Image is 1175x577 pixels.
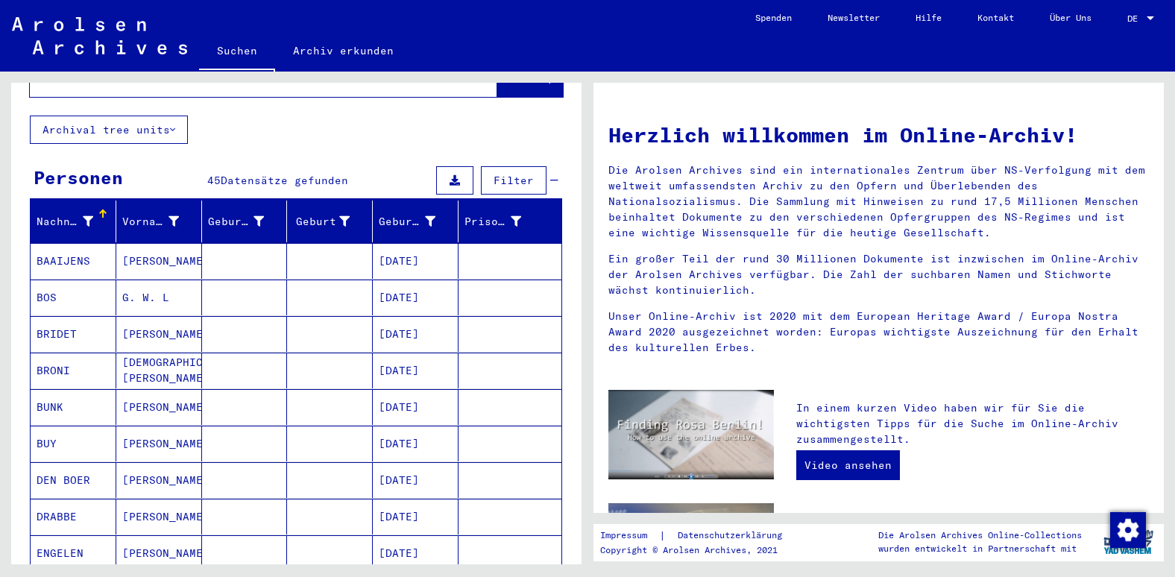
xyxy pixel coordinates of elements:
mat-header-cell: Vorname [116,201,202,242]
a: Video ansehen [796,450,900,480]
p: Copyright © Arolsen Archives, 2021 [600,543,800,557]
mat-cell: [PERSON_NAME] [116,426,202,461]
p: Die Arolsen Archives sind ein internationales Zentrum über NS-Verfolgung mit dem weltweit umfasse... [608,163,1149,241]
p: Unser Online-Archiv ist 2020 mit dem European Heritage Award / Europa Nostra Award 2020 ausgezeic... [608,309,1149,356]
mat-header-cell: Geburt‏ [287,201,373,242]
span: Filter [494,174,534,187]
a: Archiv erkunden [275,33,412,69]
button: Archival tree units [30,116,188,144]
mat-cell: [DATE] [373,462,459,498]
img: video.jpg [608,390,774,480]
mat-cell: ENGELEN [31,535,116,571]
p: wurden entwickelt in Partnerschaft mit [878,542,1082,555]
mat-header-cell: Geburtsname [202,201,288,242]
mat-cell: [PERSON_NAME] [116,243,202,279]
a: Impressum [600,528,659,543]
img: Zustimmung ändern [1110,512,1146,548]
mat-cell: BAAIJENS [31,243,116,279]
mat-cell: [PERSON_NAME] [116,462,202,498]
div: Personen [34,164,123,191]
mat-cell: BRIDET [31,316,116,352]
mat-header-cell: Geburtsdatum [373,201,459,242]
span: DE [1127,13,1144,24]
mat-cell: [PERSON_NAME] [116,389,202,425]
div: Vorname [122,214,179,230]
div: Prisoner # [464,209,544,233]
img: yv_logo.png [1100,523,1156,561]
div: Vorname [122,209,201,233]
mat-cell: BUNK [31,389,116,425]
mat-cell: [DATE] [373,535,459,571]
mat-cell: BOS [31,280,116,315]
div: Geburtsname [208,214,265,230]
span: 45 [207,174,221,187]
div: Geburt‏ [293,209,372,233]
div: Geburtsdatum [379,209,458,233]
a: Suchen [199,33,275,72]
mat-header-cell: Nachname [31,201,116,242]
div: Nachname [37,209,116,233]
mat-cell: DRABBE [31,499,116,535]
p: Ein großer Teil der rund 30 Millionen Dokumente ist inzwischen im Online-Archiv der Arolsen Archi... [608,251,1149,298]
mat-cell: [DATE] [373,243,459,279]
mat-cell: [DEMOGRAPHIC_DATA][PERSON_NAME] [116,353,202,388]
div: Nachname [37,214,93,230]
h1: Herzlich willkommen im Online-Archiv! [608,119,1149,151]
mat-cell: [DATE] [373,316,459,352]
mat-cell: [DATE] [373,389,459,425]
mat-header-cell: Prisoner # [459,201,561,242]
img: Arolsen_neg.svg [12,17,187,54]
mat-cell: DEN BOER [31,462,116,498]
div: Prisoner # [464,214,521,230]
div: Geburtsname [208,209,287,233]
mat-cell: [PERSON_NAME] [116,499,202,535]
mat-cell: [DATE] [373,426,459,461]
a: Datenschutzerklärung [666,528,800,543]
mat-cell: [PERSON_NAME] [116,316,202,352]
mat-cell: BRONI [31,353,116,388]
p: In einem kurzen Video haben wir für Sie die wichtigsten Tipps für die Suche im Online-Archiv zusa... [796,400,1149,447]
mat-cell: [PERSON_NAME] [116,535,202,571]
mat-cell: [DATE] [373,353,459,388]
mat-cell: G. W. L [116,280,202,315]
mat-cell: [DATE] [373,280,459,315]
span: Datensätze gefunden [221,174,348,187]
mat-cell: BUY [31,426,116,461]
mat-cell: [DATE] [373,499,459,535]
button: Filter [481,166,546,195]
div: | [600,528,800,543]
div: Geburt‏ [293,214,350,230]
div: Geburtsdatum [379,214,435,230]
p: Die Arolsen Archives Online-Collections [878,529,1082,542]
